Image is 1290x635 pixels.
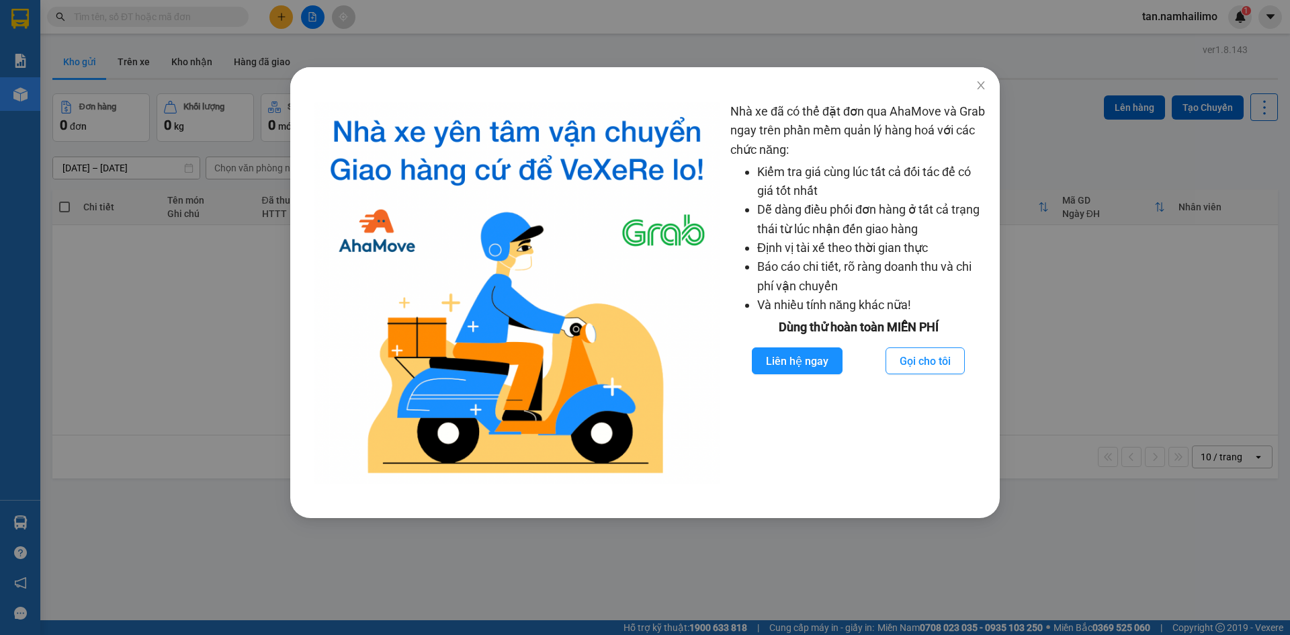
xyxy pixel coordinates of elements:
[900,353,951,370] span: Gọi cho tôi
[766,353,828,370] span: Liên hệ ngay
[730,102,986,484] div: Nhà xe đã có thể đặt đơn qua AhaMove và Grab ngay trên phần mềm quản lý hàng hoá với các chức năng:
[757,257,986,296] li: Báo cáo chi tiết, rõ ràng doanh thu và chi phí vận chuyển
[976,80,986,91] span: close
[757,296,986,314] li: Và nhiều tính năng khác nữa!
[757,200,986,239] li: Dễ dàng điều phối đơn hàng ở tất cả trạng thái từ lúc nhận đến giao hàng
[314,102,720,484] img: logo
[886,347,965,374] button: Gọi cho tôi
[730,318,986,337] div: Dùng thử hoàn toàn MIỄN PHÍ
[757,239,986,257] li: Định vị tài xế theo thời gian thực
[757,163,986,201] li: Kiểm tra giá cùng lúc tất cả đối tác để có giá tốt nhất
[962,67,1000,105] button: Close
[752,347,843,374] button: Liên hệ ngay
